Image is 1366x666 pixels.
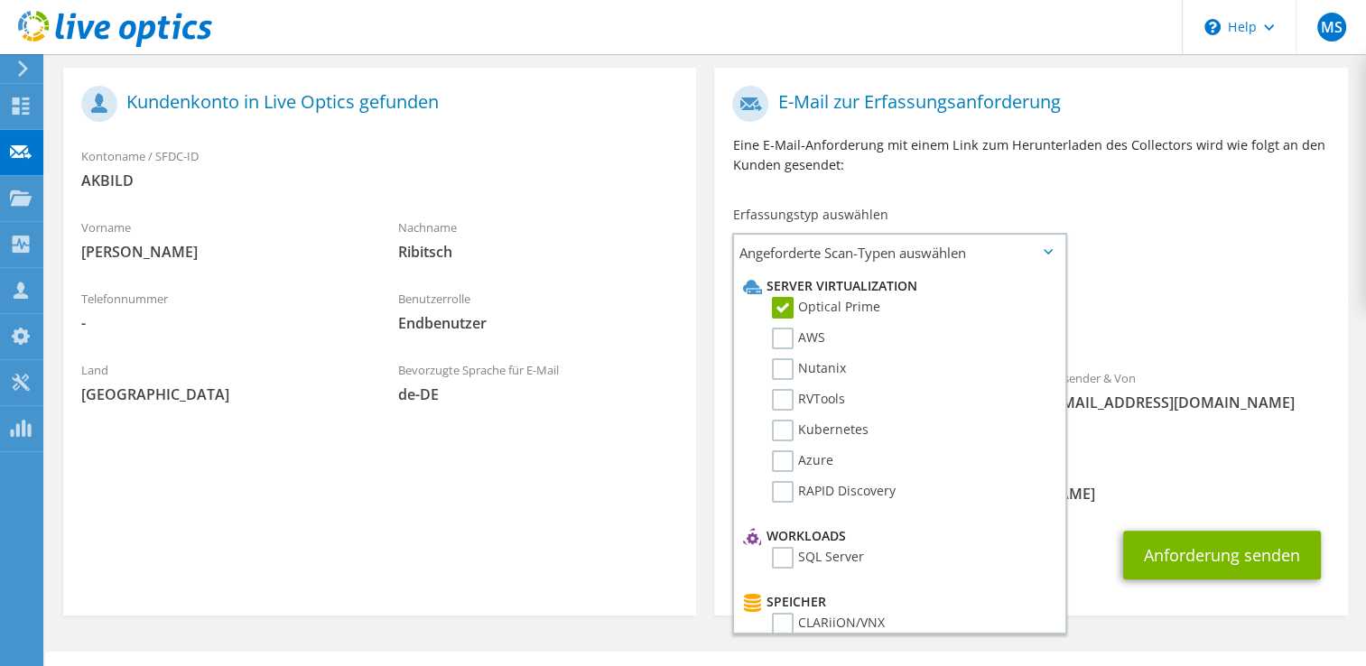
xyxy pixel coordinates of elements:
[63,351,380,413] div: Land
[1123,531,1321,579] button: Anforderung senden
[772,450,833,472] label: Azure
[1204,19,1221,35] svg: \n
[398,384,679,404] span: de-DE
[732,206,887,224] label: Erfassungstyp auswählen
[81,313,362,333] span: -
[1031,359,1348,421] div: Absender & Von
[63,280,380,342] div: Telefonnummer
[772,481,896,503] label: RAPID Discovery
[63,208,380,271] div: Vorname
[1049,393,1330,412] span: [EMAIL_ADDRESS][DOMAIN_NAME]
[772,358,846,380] label: Nutanix
[81,171,678,190] span: AKBILD
[81,242,362,262] span: [PERSON_NAME]
[714,359,1031,441] div: An
[81,384,362,404] span: [GEOGRAPHIC_DATA]
[714,278,1347,350] div: Angeforderte Erfassungen
[772,297,880,319] label: Optical Prime
[714,450,1347,513] div: CC & Antworten an
[739,525,1055,547] li: Workloads
[380,208,697,271] div: Nachname
[772,547,864,569] label: SQL Server
[772,328,825,349] label: AWS
[398,242,679,262] span: Ribitsch
[81,86,669,122] h1: Kundenkonto in Live Optics gefunden
[398,313,679,333] span: Endbenutzer
[63,137,696,199] div: Kontoname / SFDC-ID
[732,86,1320,122] h1: E-Mail zur Erfassungsanforderung
[1317,13,1346,42] span: MS
[772,420,869,441] label: Kubernetes
[734,235,1064,271] span: Angeforderte Scan-Typen auswählen
[739,275,1055,297] li: Server Virtualization
[772,389,845,411] label: RVTools
[380,351,697,413] div: Bevorzugte Sprache für E-Mail
[739,591,1055,613] li: Speicher
[772,613,885,634] label: CLARiiON/VNX
[732,135,1329,175] p: Eine E-Mail-Anforderung mit einem Link zum Herunterladen des Collectors wird wie folgt an den Kun...
[380,280,697,342] div: Benutzerrolle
